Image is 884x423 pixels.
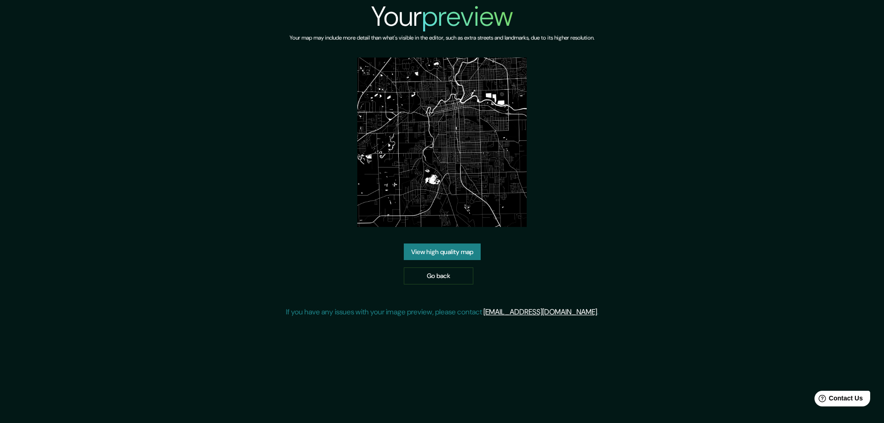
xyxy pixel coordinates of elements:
a: Go back [404,267,473,284]
iframe: Help widget launcher [802,387,874,413]
a: View high quality map [404,243,481,261]
p: If you have any issues with your image preview, please contact . [286,307,599,318]
a: [EMAIL_ADDRESS][DOMAIN_NAME] [483,307,597,317]
img: created-map-preview [357,58,527,227]
h6: Your map may include more detail than what's visible in the editor, such as extra streets and lan... [290,33,594,43]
